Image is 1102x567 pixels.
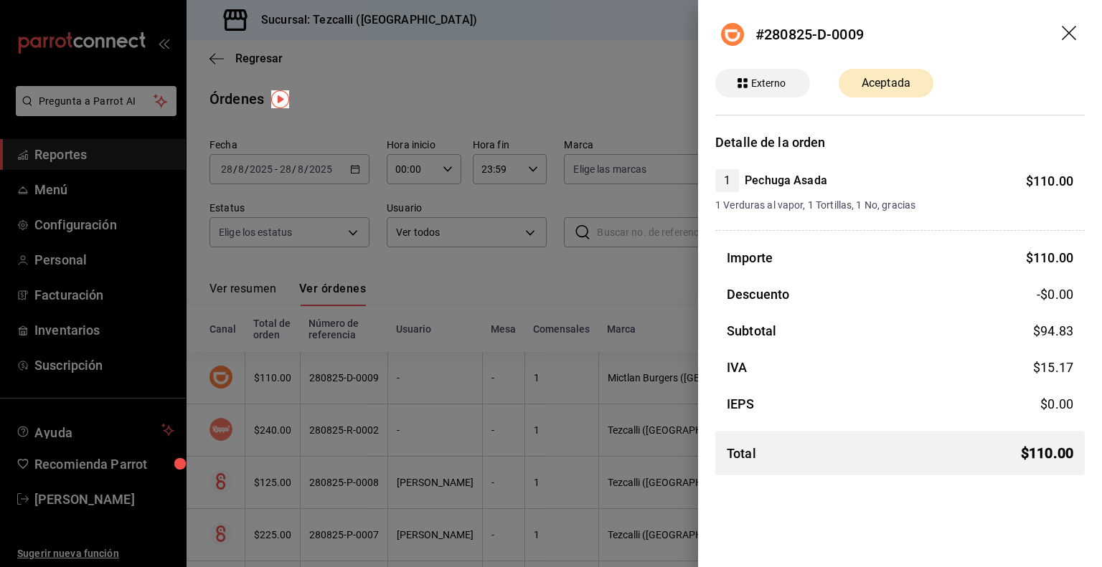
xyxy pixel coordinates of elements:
h3: IEPS [727,394,755,414]
span: -$0.00 [1037,285,1073,304]
span: $ 110.00 [1026,250,1073,265]
h3: Importe [727,248,773,267]
span: $ 94.83 [1033,323,1073,338]
span: Aceptada [853,75,919,92]
img: Tooltip marker [271,90,289,108]
span: $ 110.00 [1021,442,1073,464]
h3: Detalle de la orden [715,133,1085,152]
h3: Subtotal [727,321,776,340]
span: 1 [715,172,739,189]
span: 1 Verduras al vapor, 1 Tortillas, 1 No, gracias [715,198,1073,213]
h3: Descuento [727,285,789,304]
span: $ 15.17 [1033,360,1073,375]
h3: IVA [727,358,747,377]
span: $ 110.00 [1026,173,1073,189]
div: #280825-D-0009 [755,24,864,45]
span: $ 0.00 [1040,396,1073,411]
span: Externo [745,76,792,91]
button: drag [1062,26,1079,43]
h3: Total [727,444,756,463]
h4: Pechuga Asada [745,172,827,189]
